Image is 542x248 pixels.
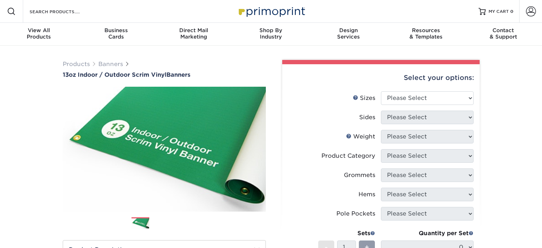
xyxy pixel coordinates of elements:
[381,229,474,238] div: Quantity per Set
[63,71,266,78] h1: Banners
[236,4,307,19] img: Primoprint
[77,27,155,40] div: Cards
[232,23,310,46] a: Shop ByIndustry
[353,94,375,102] div: Sizes
[29,7,98,16] input: SEARCH PRODUCTS.....
[63,71,266,78] a: 13oz Indoor / Outdoor Scrim VinylBanners
[336,209,375,218] div: Pole Pockets
[63,71,166,78] span: 13oz Indoor / Outdoor Scrim Vinyl
[232,27,310,40] div: Industry
[288,64,474,91] div: Select your options:
[63,61,90,67] a: Products
[465,27,542,34] span: Contact
[321,152,375,160] div: Product Category
[310,23,387,46] a: DesignServices
[387,27,464,40] div: & Templates
[155,23,232,46] a: Direct MailMarketing
[63,79,266,219] img: 13oz Indoor / Outdoor Scrim Vinyl 01
[155,214,173,232] img: Banners 02
[387,23,464,46] a: Resources& Templates
[77,23,155,46] a: BusinessCards
[155,27,232,40] div: Marketing
[232,27,310,34] span: Shop By
[510,9,513,14] span: 0
[131,218,149,230] img: Banners 01
[98,61,123,67] a: Banners
[489,9,509,15] span: MY CART
[77,27,155,34] span: Business
[310,27,387,34] span: Design
[318,229,375,238] div: Sets
[465,27,542,40] div: & Support
[344,171,375,179] div: Grommets
[179,214,197,232] img: Banners 03
[155,27,232,34] span: Direct Mail
[346,132,375,141] div: Weight
[465,23,542,46] a: Contact& Support
[358,190,375,199] div: Hems
[387,27,464,34] span: Resources
[359,113,375,122] div: Sides
[310,27,387,40] div: Services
